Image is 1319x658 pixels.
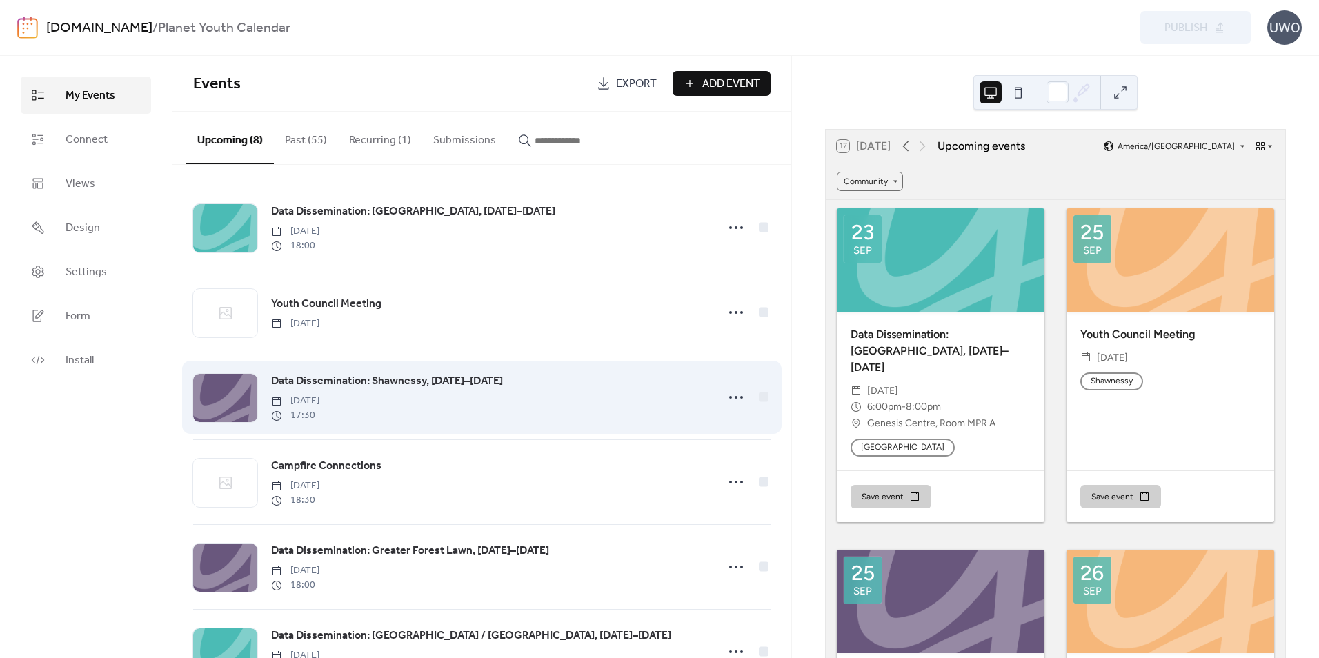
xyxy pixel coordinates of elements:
[1267,10,1302,45] div: UWO
[853,586,872,597] div: Sep
[271,578,319,592] span: 18:00
[158,15,290,41] b: Planet Youth Calendar
[867,383,898,399] span: [DATE]
[21,341,151,379] a: Install
[851,399,862,415] div: ​
[271,224,319,239] span: [DATE]
[271,317,319,331] span: [DATE]
[271,239,319,253] span: 18:00
[1083,586,1102,597] div: Sep
[1080,485,1161,508] button: Save event
[938,138,1025,154] div: Upcoming events
[1067,326,1274,343] div: Youth Council Meeting
[66,220,100,237] span: Design
[853,246,872,256] div: Sep
[21,297,151,335] a: Form
[867,415,995,432] span: Genesis Centre, Room MPR A
[66,132,108,148] span: Connect
[906,399,941,415] span: 8:00pm
[271,628,671,644] span: Data Dissemination: [GEOGRAPHIC_DATA] / [GEOGRAPHIC_DATA], [DATE]–[DATE]
[46,15,152,41] a: [DOMAIN_NAME]
[186,112,274,164] button: Upcoming (8)
[851,563,875,584] div: 25
[66,264,107,281] span: Settings
[851,415,862,432] div: ​
[17,17,38,39] img: logo
[271,542,549,560] a: Data Dissemination: Greater Forest Lawn, [DATE]–[DATE]
[616,76,657,92] span: Export
[1080,350,1091,366] div: ​
[21,253,151,290] a: Settings
[271,203,555,220] span: Data Dissemination: [GEOGRAPHIC_DATA], [DATE]–[DATE]
[21,121,151,158] a: Connect
[271,295,381,313] a: Youth Council Meeting
[21,209,151,246] a: Design
[274,112,338,163] button: Past (55)
[271,372,503,390] a: Data Dissemination: Shawnessy, [DATE]–[DATE]
[338,112,422,163] button: Recurring (1)
[1080,563,1104,584] div: 26
[851,485,931,508] button: Save event
[271,203,555,221] a: Data Dissemination: [GEOGRAPHIC_DATA], [DATE]–[DATE]
[586,71,667,96] a: Export
[867,399,902,415] span: 6:00pm
[851,383,862,399] div: ​
[271,458,381,475] span: Campfire Connections
[271,479,319,493] span: [DATE]
[673,71,771,96] button: Add Event
[271,543,549,559] span: Data Dissemination: Greater Forest Lawn, [DATE]–[DATE]
[902,399,906,415] span: -
[271,394,319,408] span: [DATE]
[21,165,151,202] a: Views
[271,373,503,390] span: Data Dissemination: Shawnessy, [DATE]–[DATE]
[1097,350,1128,366] span: [DATE]
[1083,246,1102,256] div: Sep
[271,627,671,645] a: Data Dissemination: [GEOGRAPHIC_DATA] / [GEOGRAPHIC_DATA], [DATE]–[DATE]
[152,15,158,41] b: /
[1118,142,1235,150] span: America/[GEOGRAPHIC_DATA]
[193,69,241,99] span: Events
[702,76,760,92] span: Add Event
[422,112,507,163] button: Submissions
[1080,222,1104,243] div: 25
[271,564,319,578] span: [DATE]
[271,296,381,312] span: Youth Council Meeting
[271,493,319,508] span: 18:30
[851,222,874,243] div: 23
[66,88,115,104] span: My Events
[66,176,95,192] span: Views
[837,326,1044,376] div: Data Dissemination: [GEOGRAPHIC_DATA], [DATE]–[DATE]
[66,352,94,369] span: Install
[271,408,319,423] span: 17:30
[271,457,381,475] a: Campfire Connections
[21,77,151,114] a: My Events
[66,308,90,325] span: Form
